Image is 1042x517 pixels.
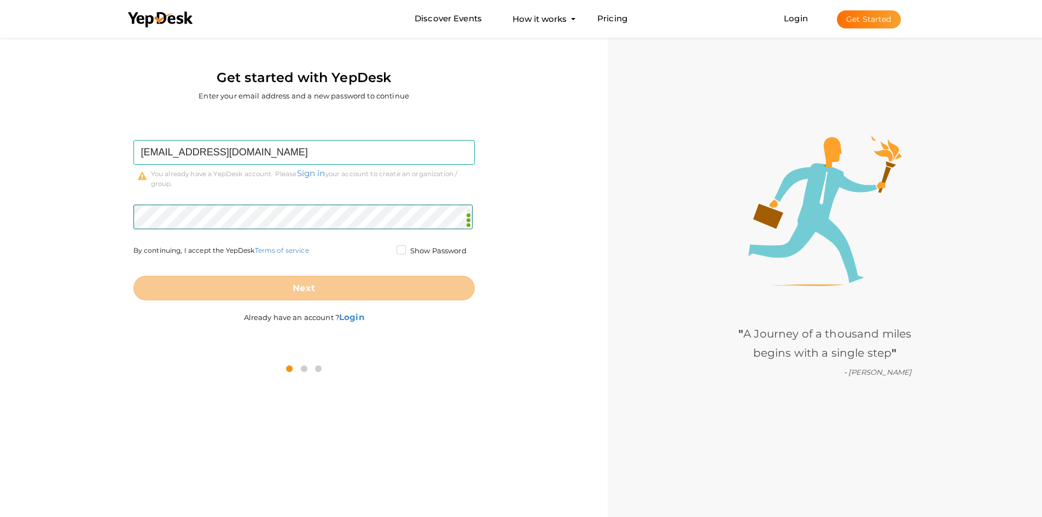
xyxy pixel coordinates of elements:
[293,283,315,293] b: Next
[837,10,901,28] button: Get Started
[199,91,409,101] label: Enter your email address and a new password to continue
[339,312,364,322] b: Login
[738,327,743,340] b: "
[415,9,482,29] a: Discover Events
[738,327,911,359] span: A Journey of a thousand miles begins with a single step
[244,300,364,323] label: Already have an account ?
[217,67,391,88] label: Get started with YepDesk
[397,246,467,257] label: Show Password
[748,135,901,286] img: step1-illustration.png
[133,246,309,255] label: By continuing, I accept the YepDesk
[151,167,475,188] span: You already have a YepDesk account. Please your account to create an organization / group.
[509,9,570,29] button: How it works
[844,368,911,376] i: - [PERSON_NAME]
[133,140,475,165] input: Enter your email address
[297,168,325,178] a: Sign in
[892,346,897,359] b: "
[597,9,627,29] a: Pricing
[133,276,475,300] button: Next
[784,13,808,24] a: Login
[255,246,309,254] a: Terms of service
